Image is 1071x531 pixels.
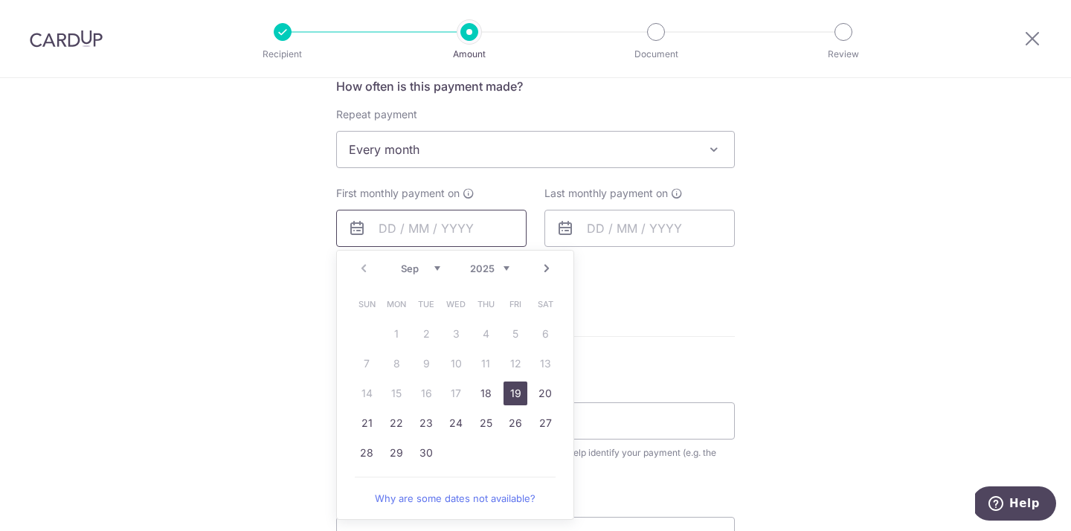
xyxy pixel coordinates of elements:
p: Amount [414,47,524,62]
a: 22 [385,411,408,435]
h5: How often is this payment made? [336,77,735,95]
p: Recipient [228,47,338,62]
span: Monday [385,292,408,316]
a: 28 [355,441,379,465]
a: Next [538,260,556,277]
p: Review [788,47,898,62]
a: 21 [355,411,379,435]
a: 20 [533,382,557,405]
input: DD / MM / YYYY [336,210,527,247]
span: First monthly payment on [336,186,460,201]
label: Repeat payment [336,107,417,122]
a: 24 [444,411,468,435]
span: Wednesday [444,292,468,316]
a: 18 [474,382,498,405]
a: 29 [385,441,408,465]
p: Document [601,47,711,62]
a: Why are some dates not available? [355,483,556,513]
a: 30 [414,441,438,465]
span: Saturday [533,292,557,316]
a: 26 [504,411,527,435]
img: CardUp [30,30,103,48]
a: 25 [474,411,498,435]
span: Tuesday [414,292,438,316]
span: Every month [337,132,734,167]
iframe: Opens a widget where you can find more information [975,486,1056,524]
input: DD / MM / YYYY [544,210,735,247]
a: 27 [533,411,557,435]
span: Thursday [474,292,498,316]
span: Last monthly payment on [544,186,668,201]
span: Every month [336,131,735,168]
a: 19 [504,382,527,405]
span: Sunday [355,292,379,316]
span: Friday [504,292,527,316]
a: 23 [414,411,438,435]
